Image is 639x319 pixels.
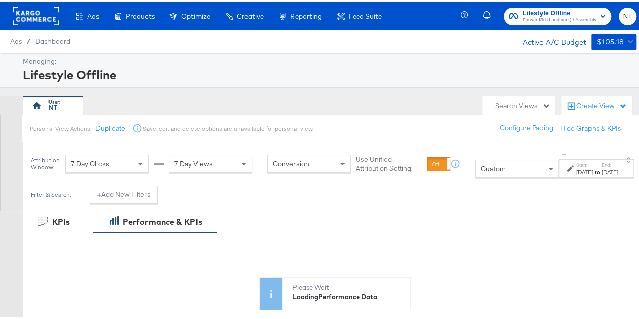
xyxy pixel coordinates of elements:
div: [DATE] [576,166,593,174]
button: +Add New Filters [90,184,158,202]
div: Active A/C Budget [512,32,586,47]
span: Creative [237,10,264,18]
div: Save, edit and delete options are unavailable for personal view. [142,123,313,131]
span: ↑ [560,151,569,154]
label: Start: [576,160,593,166]
div: KPIs [52,214,70,226]
div: Performance & KPIs [123,214,202,226]
div: Search Views [495,99,550,109]
span: Ads [10,35,22,43]
button: Duplicate [95,122,125,131]
strong: + [97,188,101,197]
span: Conversion [273,157,309,166]
label: End: [602,160,618,166]
div: Attribution Window: [30,155,60,169]
label: Use Unified Attribution Setting: [356,153,423,171]
span: Optimize [181,10,210,18]
div: Personal View Actions: [30,123,91,131]
span: Lifestyle Offline [523,6,596,17]
div: Managing: [23,55,634,64]
a: Dashboard [35,35,70,43]
div: Create View [576,99,627,109]
strong: to [593,166,602,174]
button: NT [619,6,636,23]
div: $105.18 [596,34,624,47]
span: Reporting [290,10,322,18]
button: Hide Graphs & KPIs [560,122,621,131]
button: Configure Pacing [493,117,560,135]
span: Ads [87,10,99,18]
span: 7 Day Clicks [71,157,109,166]
div: Filter & Search: [30,189,71,196]
div: [DATE] [602,166,618,174]
span: Custom [481,162,506,171]
span: Forward3d (Landmark) / Assembly [523,14,596,22]
button: Lifestyle OfflineForward3d (Landmark) / Assembly [504,6,611,23]
span: NT [623,9,632,20]
span: / [22,35,35,43]
div: NT [48,101,57,111]
span: Products [126,10,155,18]
div: Lifestyle Offline [23,64,634,81]
span: 7 Day Views [174,157,213,166]
button: $105.18 [591,32,636,48]
span: Feed Suite [349,10,382,18]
